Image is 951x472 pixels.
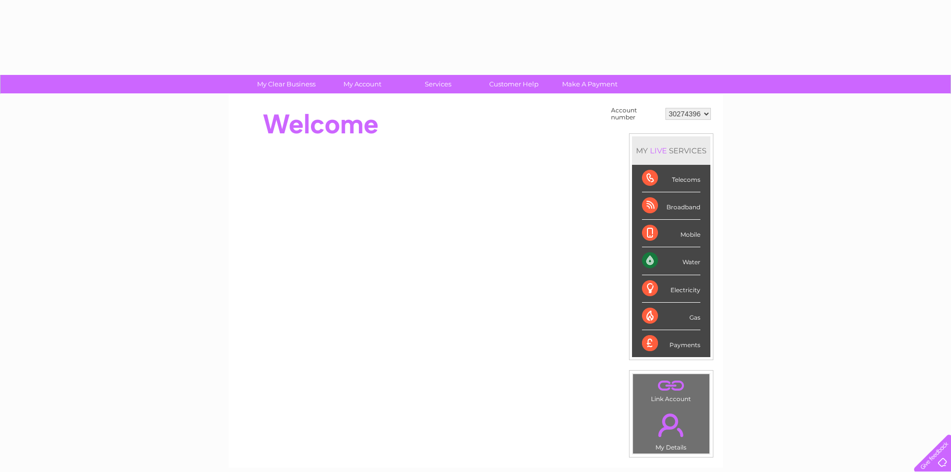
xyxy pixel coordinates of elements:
a: My Account [321,75,403,93]
a: Make A Payment [549,75,631,93]
div: Gas [642,303,700,330]
a: Services [397,75,479,93]
td: Link Account [633,374,710,405]
a: . [635,408,707,443]
div: Mobile [642,220,700,247]
a: My Clear Business [245,75,327,93]
td: My Details [633,405,710,454]
div: Broadband [642,192,700,220]
div: Payments [642,330,700,357]
div: Electricity [642,275,700,303]
a: Customer Help [473,75,555,93]
td: Account number [609,104,663,123]
a: . [635,377,707,394]
div: LIVE [648,146,669,155]
div: Telecoms [642,165,700,192]
div: MY SERVICES [632,136,710,165]
div: Water [642,247,700,275]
